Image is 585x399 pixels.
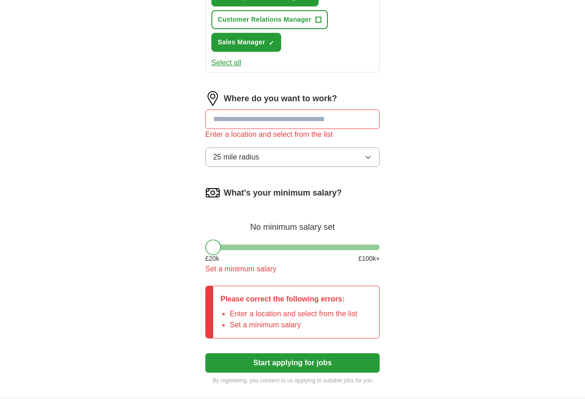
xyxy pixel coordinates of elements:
img: salary.png [205,185,220,200]
span: 25 mile radius [213,152,259,163]
p: Please correct the following errors: [221,294,357,305]
label: Where do you want to work? [224,92,337,105]
p: By registering, you consent to us applying to suitable jobs for you [205,376,380,385]
div: Enter a location and select from the list [205,129,380,140]
span: Customer Relations Manager [218,15,312,25]
span: £ 100 k+ [358,254,380,264]
div: No minimum salary set [205,211,380,233]
button: Sales Manager✓ [211,33,282,52]
img: location.png [205,91,220,106]
button: Select all [211,57,241,68]
span: £ 20 k [205,254,219,264]
button: Customer Relations Manager [211,10,328,29]
span: Sales Manager [218,37,265,47]
button: 25 mile radius [205,147,380,167]
span: ✓ [269,39,274,47]
div: Set a minimum salary [205,264,380,275]
li: Enter a location and select from the list [230,308,357,319]
label: What's your minimum salary? [224,187,342,199]
li: Set a minimum salary [230,319,357,331]
button: Start applying for jobs [205,353,380,373]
